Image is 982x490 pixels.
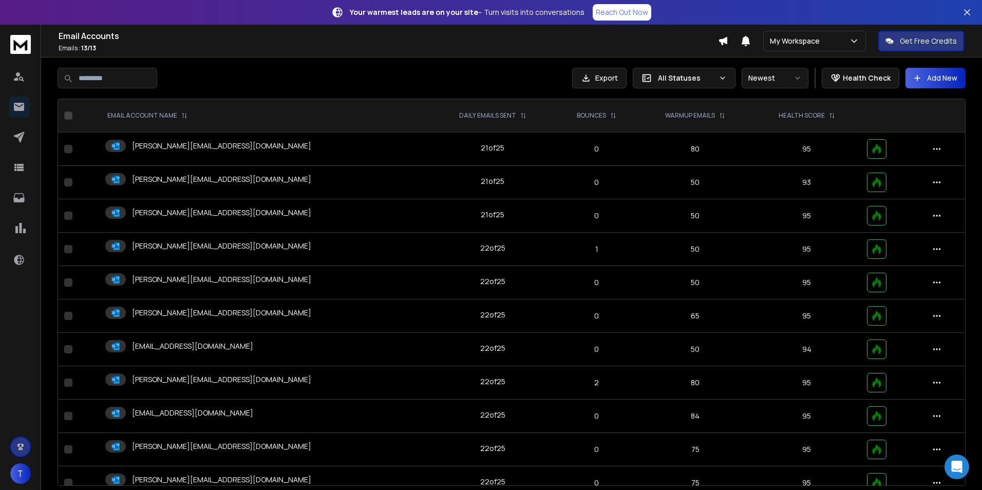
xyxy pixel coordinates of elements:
button: Add New [905,68,966,88]
p: 0 [561,144,632,154]
p: [EMAIL_ADDRESS][DOMAIN_NAME] [132,341,253,351]
p: [PERSON_NAME][EMAIL_ADDRESS][DOMAIN_NAME] [132,308,311,318]
td: 95 [752,133,861,166]
p: [PERSON_NAME][EMAIL_ADDRESS][DOMAIN_NAME] [132,241,311,251]
p: [PERSON_NAME][EMAIL_ADDRESS][DOMAIN_NAME] [132,475,311,485]
div: 22 of 25 [480,243,505,253]
td: 95 [752,366,861,400]
button: T [10,463,31,484]
p: WARMUP EMAILS [665,111,715,120]
p: All Statuses [658,73,714,83]
p: Get Free Credits [900,36,957,46]
div: 22 of 25 [480,376,505,387]
td: 75 [638,433,752,466]
button: Export [572,68,627,88]
td: 95 [752,199,861,233]
div: Open Intercom Messenger [945,455,969,479]
td: 50 [638,233,752,266]
div: 22 of 25 [480,410,505,420]
td: 50 [638,166,752,199]
button: Health Check [822,68,899,88]
div: 22 of 25 [480,310,505,320]
strong: Your warmest leads are on your site [350,7,478,17]
div: 21 of 25 [481,143,504,153]
p: BOUNCES [577,111,606,120]
p: [PERSON_NAME][EMAIL_ADDRESS][DOMAIN_NAME] [132,208,311,218]
p: [PERSON_NAME][EMAIL_ADDRESS][DOMAIN_NAME] [132,441,311,451]
p: 0 [561,411,632,421]
td: 95 [752,266,861,299]
p: [PERSON_NAME][EMAIL_ADDRESS][DOMAIN_NAME] [132,174,311,184]
td: 94 [752,333,861,366]
div: 22 of 25 [480,343,505,353]
p: 2 [561,378,632,388]
p: [EMAIL_ADDRESS][DOMAIN_NAME] [132,408,253,418]
button: Get Free Credits [878,31,964,51]
p: Reach Out Now [596,7,648,17]
td: 84 [638,400,752,433]
td: 95 [752,233,861,266]
p: Emails : [59,44,718,52]
p: 0 [561,211,632,221]
p: 1 [561,244,632,254]
td: 65 [638,299,752,333]
td: 80 [638,133,752,166]
td: 93 [752,166,861,199]
button: Newest [742,68,808,88]
h1: Email Accounts [59,30,718,42]
td: 95 [752,299,861,333]
td: 50 [638,266,752,299]
td: 95 [752,400,861,433]
p: [PERSON_NAME][EMAIL_ADDRESS][DOMAIN_NAME] [132,274,311,285]
p: 0 [561,478,632,488]
p: HEALTH SCORE [779,111,825,120]
div: 22 of 25 [480,443,505,454]
p: [PERSON_NAME][EMAIL_ADDRESS][DOMAIN_NAME] [132,141,311,151]
p: – Turn visits into conversations [350,7,584,17]
p: My Workspace [770,36,824,46]
a: Reach Out Now [593,4,651,21]
div: EMAIL ACCOUNT NAME [107,111,187,120]
td: 95 [752,433,861,466]
div: 22 of 25 [480,477,505,487]
div: 21 of 25 [481,210,504,220]
div: 21 of 25 [481,176,504,186]
p: 0 [561,311,632,321]
td: 50 [638,333,752,366]
img: logo [10,35,31,54]
p: Health Check [843,73,891,83]
span: 13 / 13 [81,44,96,52]
p: DAILY EMAILS SENT [459,111,516,120]
p: 0 [561,177,632,187]
p: 0 [561,344,632,354]
td: 50 [638,199,752,233]
p: 0 [561,277,632,288]
div: 22 of 25 [480,276,505,287]
p: [PERSON_NAME][EMAIL_ADDRESS][DOMAIN_NAME] [132,374,311,385]
p: 0 [561,444,632,455]
td: 80 [638,366,752,400]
